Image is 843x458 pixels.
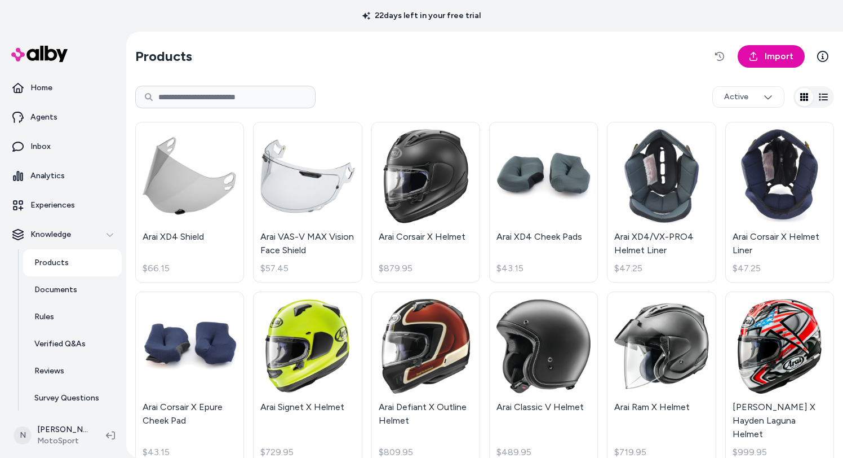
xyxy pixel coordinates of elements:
[765,50,793,63] span: Import
[253,122,362,283] a: Arai VAS-V MAX Vision Face ShieldArai VAS-V MAX Vision Face Shield$57.45
[135,47,192,65] h2: Products
[23,385,122,412] a: Survey Questions
[30,141,51,152] p: Inbox
[371,122,480,283] a: Arai Corsair X HelmetArai Corsair X Helmet$879.95
[34,311,54,323] p: Rules
[30,170,65,182] p: Analytics
[23,303,122,331] a: Rules
[23,249,122,276] a: Products
[7,417,97,453] button: N[PERSON_NAME]MotoSport
[34,257,69,268] p: Products
[712,86,784,108] button: Active
[5,133,122,160] a: Inbox
[30,82,52,94] p: Home
[5,192,122,219] a: Experiences
[30,112,57,123] p: Agents
[5,221,122,248] button: Knowledge
[356,10,487,21] p: 22 days left in your free trial
[489,122,598,283] a: Arai XD4 Cheek PadsArai XD4 Cheek Pads$43.15
[5,162,122,190] a: Analytics
[30,229,71,240] p: Knowledge
[23,276,122,303] a: Documents
[23,331,122,358] a: Verified Q&As
[23,358,122,385] a: Reviews
[725,122,834,283] a: Arai Corsair X Helmet LinerArai Corsair X Helmet Liner$47.25
[34,284,77,296] p: Documents
[5,104,122,131] a: Agents
[37,435,88,447] span: MotoSport
[14,426,32,444] span: N
[34,365,64,377] p: Reviews
[607,122,716,283] a: Arai XD4/VX-PRO4 Helmet LinerArai XD4/VX-PRO4 Helmet Liner$47.25
[135,122,244,283] a: Arai XD4 ShieldArai XD4 Shield$66.15
[30,200,75,211] p: Experiences
[738,45,805,68] a: Import
[34,338,86,350] p: Verified Q&As
[5,74,122,102] a: Home
[37,424,88,435] p: [PERSON_NAME]
[34,393,99,404] p: Survey Questions
[11,46,68,62] img: alby Logo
